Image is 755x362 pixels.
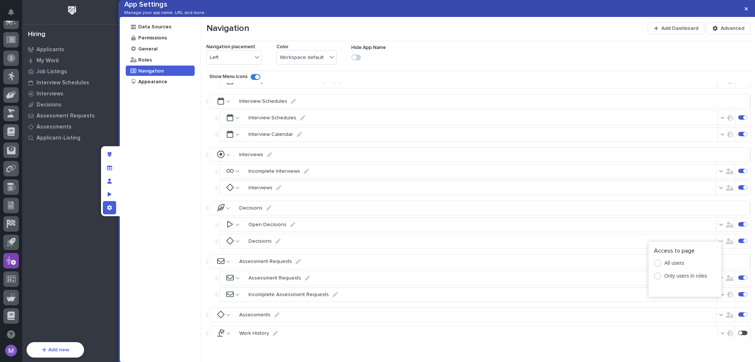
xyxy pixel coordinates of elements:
[36,102,62,108] p: Decisions
[61,158,64,164] span: •
[239,205,262,211] p: Decisions
[206,23,249,34] p: Navigation
[209,74,248,80] p: Show Menu Icons
[210,55,219,61] span: Left
[36,80,89,86] p: Interview Schedules
[248,185,272,191] p: Interviews
[23,158,60,164] span: [PERSON_NAME]
[36,91,63,97] p: Interviews
[138,56,152,63] div: Roles
[103,175,116,188] div: Manage users
[276,44,288,50] p: Color
[36,124,72,130] p: Assessments
[138,67,164,74] div: Navigation
[25,114,121,121] div: Start new chat
[22,88,122,99] a: Interviews
[248,238,272,245] p: Decisions
[661,25,698,32] span: Add Dashboard
[103,201,116,214] div: App settings
[7,171,19,182] img: Matthew Hall
[124,10,205,15] p: Manage your app name, URL and more.
[103,188,116,201] div: Preview as
[15,93,40,100] span: Help Docs
[114,138,134,147] button: See all
[23,178,60,183] span: [PERSON_NAME]
[27,342,84,358] button: Add new
[721,25,744,32] span: Advanced
[22,77,122,88] a: Interview Schedules
[36,68,67,75] p: Job Listings
[248,115,296,121] p: Interview Schedules
[248,292,329,298] p: Incomplete Assessment Requests
[7,94,13,99] div: 📖
[239,98,287,105] p: Interview Schedules
[248,131,293,138] p: Interview Calendar
[138,23,171,30] div: Data Sources
[664,273,707,279] span: Only users in roles
[22,44,122,55] a: Applicants
[52,194,89,200] a: Powered byPylon
[65,4,79,17] img: Workspace Logo
[7,139,49,145] div: Past conversations
[3,343,19,358] button: users-avatar
[22,132,122,143] a: Applicant-Listing
[43,90,97,103] a: 🔗Onboarding Call
[248,222,286,228] p: Open Decisions
[138,34,167,41] div: Permissions
[239,152,263,158] p: Interviews
[239,312,271,318] p: Assessments
[280,55,324,61] span: Workspace default
[138,45,157,52] div: General
[7,41,134,53] p: How can we help?
[25,121,103,127] div: We're offline, we will be back soon!
[73,194,89,200] span: Pylon
[654,248,695,254] span: Access to page
[138,78,167,85] div: Appearance
[706,22,751,34] button: Advanced
[239,330,269,337] p: Work History
[248,168,300,175] p: Incomplete Interviews
[3,4,19,20] button: Notifications
[7,7,22,22] img: Stacker
[351,45,386,51] p: Hide App Name
[46,94,52,99] div: 🔗
[22,55,122,66] a: My Work
[7,29,134,41] p: Welcome 👋
[103,161,116,175] div: Manage fields and data
[648,22,704,34] button: Add Dashboard
[3,327,19,342] button: Open support chat
[664,260,684,266] span: All users
[103,148,116,161] div: Edit layout
[36,46,64,53] p: Applicants
[36,135,80,141] p: Applicant-Listing
[7,151,19,162] img: Brittany
[4,90,43,103] a: 📖Help Docs
[239,259,292,265] p: Assessment Requests
[7,114,21,127] img: 1736555164131-43832dd5-751b-4058-ba23-39d91318e5a0
[22,99,122,110] a: Decisions
[22,66,122,77] a: Job Listings
[53,93,94,100] span: Onboarding Call
[36,57,59,64] p: My Work
[28,31,45,39] div: Hiring
[65,178,80,183] span: [DATE]
[36,113,95,119] p: Assessment Requests
[22,121,122,132] a: Assessments
[248,275,301,281] p: Assessment Requests
[61,178,64,183] span: •
[22,110,122,121] a: Assessment Requests
[125,116,134,125] button: Start new chat
[15,158,21,164] img: 1736555164131-43832dd5-751b-4058-ba23-39d91318e5a0
[206,44,255,50] p: Navigation placement
[65,158,80,164] span: [DATE]
[9,9,19,21] div: Notifications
